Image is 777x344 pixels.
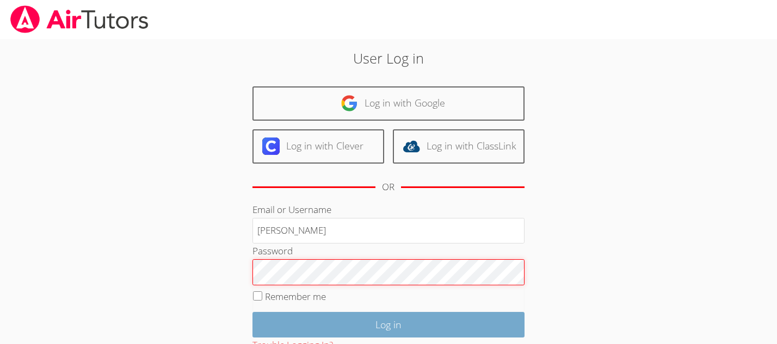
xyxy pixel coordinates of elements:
label: Email or Username [252,203,331,216]
label: Password [252,245,293,257]
a: Log in with Clever [252,129,384,164]
img: classlink-logo-d6bb404cc1216ec64c9a2012d9dc4662098be43eaf13dc465df04b49fa7ab582.svg [403,137,420,155]
a: Log in with ClassLink [393,129,525,164]
img: clever-logo-6eab21bc6e7a338710f1a6ff85c0baf02591cd810cc4098c63d3a4b26e2feb20.svg [262,137,280,155]
h2: User Log in [178,48,598,68]
img: google-logo-50288ca7cdecda66e5e0955fdab243c47b7ad437acaf1139b6f446037453330a.svg [341,95,358,112]
img: airtutors_banner-c4298cdbf04f3fff15de1276eac7730deb9818008684d7c2e4769d2f7ddbe033.png [9,5,150,33]
div: OR [382,179,394,195]
label: Remember me [265,290,326,303]
a: Log in with Google [252,86,525,121]
input: Log in [252,312,525,337]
